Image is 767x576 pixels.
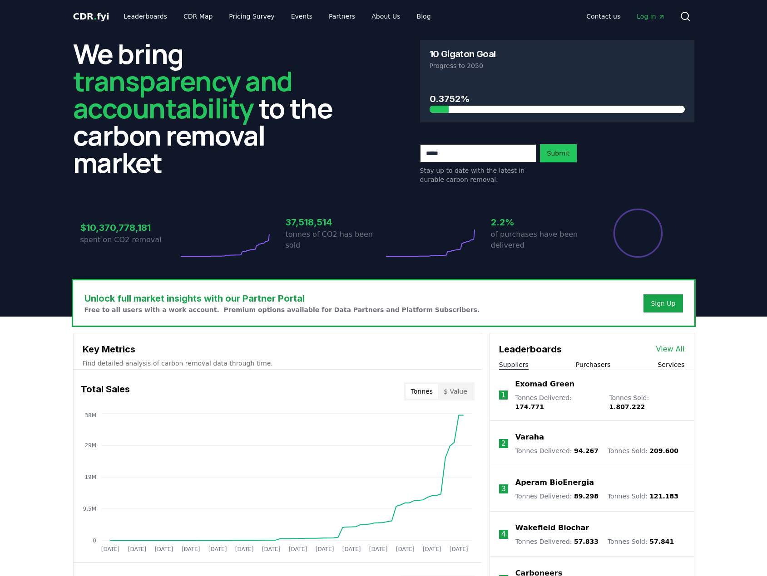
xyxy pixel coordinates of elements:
span: Log in [637,12,665,21]
h3: 10 Gigaton Goal [430,49,496,59]
span: 57.833 [574,538,599,545]
tspan: [DATE] [342,546,361,552]
tspan: [DATE] [315,546,334,552]
span: 1.807.222 [609,403,645,410]
a: Aperam BioEnergia [515,477,594,488]
tspan: [DATE] [235,546,253,552]
p: Progress to 2050 [430,61,685,70]
tspan: [DATE] [396,546,414,552]
p: Tonnes Delivered : [515,537,599,546]
span: 174.771 [515,403,544,410]
p: 2 [501,438,506,449]
tspan: [DATE] [154,546,173,552]
h2: We bring to the carbon removal market [73,40,347,176]
p: Stay up to date with the latest in durable carbon removal. [420,166,536,184]
div: Percentage of sales delivered [613,208,663,259]
p: Tonnes Sold : [608,492,678,501]
a: Exomad Green [515,379,574,390]
h3: $10,370,778,181 [80,221,178,234]
a: CDR Map [176,8,220,24]
span: 209.600 [649,447,678,454]
p: 1 [501,390,505,400]
a: Wakefield Biochar [515,522,589,533]
h3: Total Sales [81,382,130,400]
p: spent on CO2 removal [80,234,178,245]
p: Find detailed analysis of carbon removal data through time. [83,359,473,368]
h3: 0.3752% [430,92,685,106]
tspan: 0 [93,537,96,544]
nav: Main [116,8,438,24]
tspan: [DATE] [449,546,468,552]
tspan: [DATE] [288,546,307,552]
span: . [94,11,97,22]
button: Services [658,360,684,369]
tspan: 9.5M [83,506,96,512]
tspan: [DATE] [208,546,227,552]
span: 94.267 [574,447,599,454]
button: Sign Up [643,294,683,312]
tspan: 19M [84,474,96,480]
tspan: [DATE] [422,546,441,552]
a: Pricing Survey [222,8,282,24]
tspan: [DATE] [262,546,280,552]
a: Partners [322,8,362,24]
a: CDR.fyi [73,10,109,23]
span: 57.841 [649,538,674,545]
a: View All [656,344,685,355]
a: Events [284,8,320,24]
p: Tonnes Delivered : [515,393,600,411]
tspan: [DATE] [101,546,119,552]
a: Contact us [579,8,628,24]
h3: Leaderboards [499,342,562,356]
span: 89.298 [574,493,599,500]
tspan: [DATE] [181,546,200,552]
span: CDR fyi [73,11,109,22]
a: Sign Up [651,299,675,308]
a: Varaha [515,432,544,443]
p: 4 [501,529,506,540]
p: Tonnes Sold : [608,537,674,546]
a: About Us [364,8,407,24]
tspan: 29M [84,442,96,449]
p: 3 [501,483,506,494]
button: Tonnes [406,384,438,399]
p: Tonnes Delivered : [515,446,599,455]
h3: 37,518,514 [286,215,384,229]
p: Tonnes Sold : [609,393,684,411]
button: Purchasers [576,360,611,369]
h3: Key Metrics [83,342,473,356]
h3: Unlock full market insights with our Partner Portal [84,292,480,305]
a: Blog [410,8,438,24]
p: of purchases have been delivered [491,229,589,251]
tspan: 38M [84,412,96,419]
button: Suppliers [499,360,529,369]
p: tonnes of CO2 has been sold [286,229,384,251]
h3: 2.2% [491,215,589,229]
p: Tonnes Sold : [608,446,678,455]
button: Submit [540,144,577,162]
tspan: [DATE] [128,546,146,552]
p: Free to all users with a work account. Premium options available for Data Partners and Platform S... [84,305,480,314]
tspan: [DATE] [369,546,387,552]
a: Leaderboards [116,8,174,24]
span: transparency and accountability [73,62,292,127]
span: 121.183 [649,493,678,500]
p: Tonnes Delivered : [515,492,599,501]
a: Log in [629,8,672,24]
button: $ Value [438,384,473,399]
nav: Main [579,8,672,24]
